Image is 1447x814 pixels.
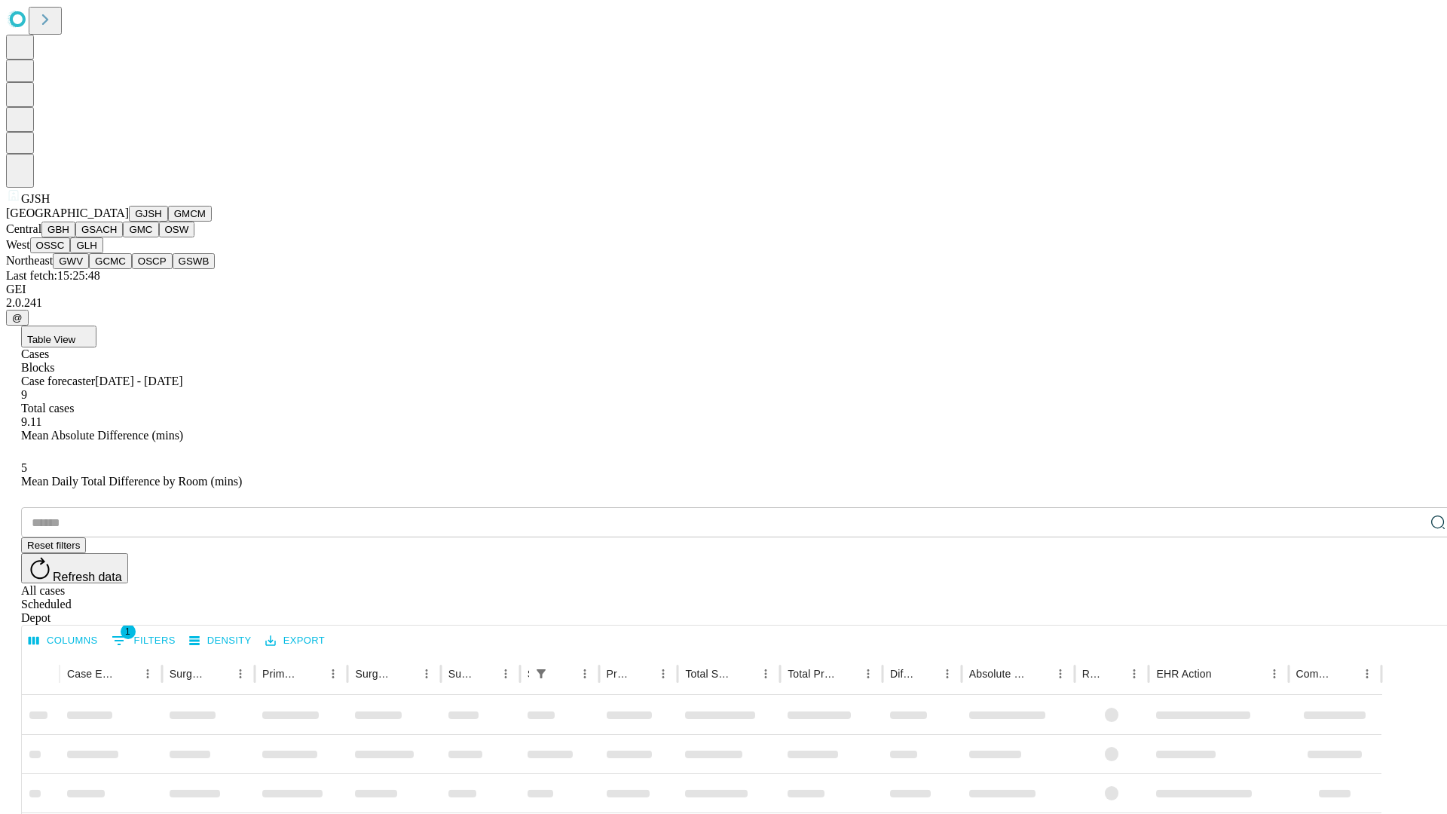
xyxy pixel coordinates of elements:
button: Menu [653,663,674,684]
div: GEI [6,283,1441,296]
div: Absolute Difference [969,668,1027,680]
span: Table View [27,334,75,345]
div: Surgery Date [448,668,473,680]
span: Last fetch: 15:25:48 [6,269,100,282]
div: Case Epic Id [67,668,115,680]
button: Menu [1124,663,1145,684]
button: Sort [395,663,416,684]
span: [GEOGRAPHIC_DATA] [6,207,129,219]
button: Table View [21,326,96,347]
button: GSWB [173,253,216,269]
div: Scheduled In Room Duration [528,668,529,680]
button: GLH [70,237,102,253]
button: Sort [916,663,937,684]
button: Reset filters [21,537,86,553]
span: @ [12,312,23,323]
button: Show filters [108,629,179,653]
button: Sort [209,663,230,684]
button: Sort [116,663,137,684]
div: Difference [890,668,914,680]
button: GSACH [75,222,123,237]
button: Sort [1029,663,1050,684]
span: 9 [21,388,27,401]
button: Sort [1103,663,1124,684]
button: GMC [123,222,158,237]
button: Refresh data [21,553,128,583]
span: 9.11 [21,415,41,428]
button: GCMC [89,253,132,269]
button: GBH [41,222,75,237]
button: Sort [1213,663,1234,684]
button: GMCM [168,206,212,222]
span: 5 [21,461,27,474]
span: Case forecaster [21,375,95,387]
button: Menu [937,663,958,684]
div: 2.0.241 [6,296,1441,310]
span: 1 [121,624,136,639]
span: GJSH [21,192,50,205]
button: Sort [553,663,574,684]
button: Menu [574,663,595,684]
button: Menu [416,663,437,684]
span: West [6,238,30,251]
button: Menu [137,663,158,684]
button: @ [6,310,29,326]
button: Show filters [531,663,552,684]
span: Reset filters [27,540,80,551]
button: Sort [301,663,323,684]
span: [DATE] - [DATE] [95,375,182,387]
button: Menu [495,663,516,684]
button: Menu [755,663,776,684]
button: Sort [632,663,653,684]
button: OSSC [30,237,71,253]
button: OSCP [132,253,173,269]
span: Central [6,222,41,235]
div: Predicted In Room Duration [607,668,631,680]
span: Refresh data [53,571,122,583]
button: Menu [1050,663,1071,684]
div: Primary Service [262,668,300,680]
button: Sort [734,663,755,684]
button: Sort [837,663,858,684]
button: Menu [323,663,344,684]
div: Comments [1296,668,1334,680]
button: Menu [230,663,251,684]
div: Surgeon Name [170,668,207,680]
button: Menu [1264,663,1285,684]
span: Northeast [6,254,53,267]
button: Sort [1335,663,1357,684]
div: Total Scheduled Duration [685,668,733,680]
span: Mean Daily Total Difference by Room (mins) [21,475,242,488]
button: OSW [159,222,195,237]
button: Menu [1357,663,1378,684]
button: Export [262,629,329,653]
span: Total cases [21,402,74,415]
div: Resolved in EHR [1082,668,1102,680]
button: Select columns [25,629,102,653]
button: Sort [474,663,495,684]
button: GWV [53,253,89,269]
div: Surgery Name [355,668,393,680]
div: Total Predicted Duration [788,668,835,680]
div: 1 active filter [531,663,552,684]
button: Density [185,629,255,653]
button: Menu [858,663,879,684]
button: GJSH [129,206,168,222]
span: Mean Absolute Difference (mins) [21,429,183,442]
div: EHR Action [1156,668,1211,680]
